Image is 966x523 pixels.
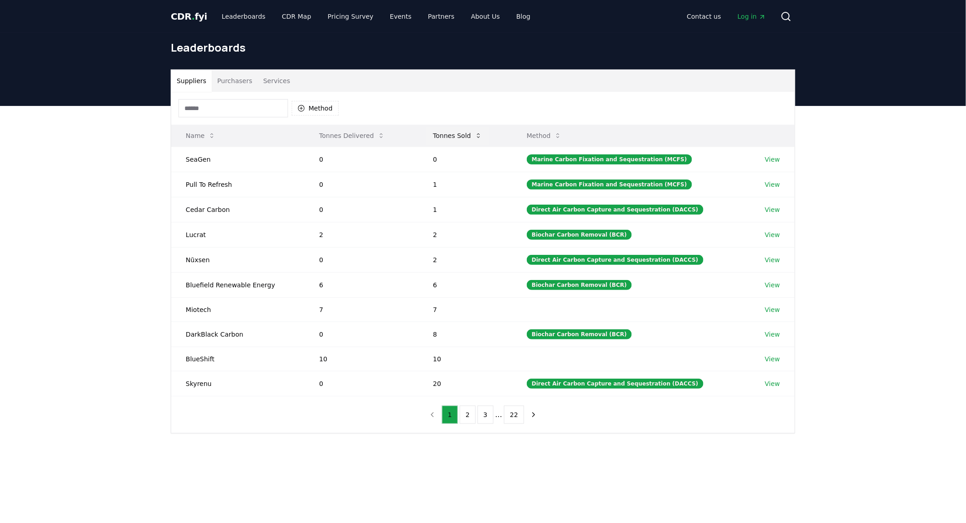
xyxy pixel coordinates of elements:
td: 0 [304,172,418,197]
a: View [765,155,780,164]
td: Pull To Refresh [171,172,304,197]
td: 0 [304,371,418,396]
button: Services [258,70,296,92]
td: Lucrat [171,222,304,247]
td: 0 [304,322,418,347]
h1: Leaderboards [171,40,795,55]
span: CDR fyi [171,11,207,22]
button: Method [520,127,569,145]
a: View [765,280,780,290]
td: BlueShift [171,347,304,371]
a: View [765,205,780,214]
a: View [765,330,780,339]
td: 0 [304,247,418,272]
a: CDR.fyi [171,10,207,23]
td: DarkBlack Carbon [171,322,304,347]
a: Log in [730,8,773,25]
a: About Us [464,8,507,25]
td: 6 [419,272,512,297]
td: 0 [419,147,512,172]
button: Purchasers [212,70,258,92]
td: 2 [419,247,512,272]
td: 6 [304,272,418,297]
a: Blog [509,8,538,25]
td: 0 [304,197,418,222]
a: View [765,255,780,264]
button: Suppliers [171,70,212,92]
a: Pricing Survey [320,8,381,25]
span: Log in [738,12,766,21]
div: Direct Air Carbon Capture and Sequestration (DACCS) [527,255,703,265]
td: 0 [304,147,418,172]
a: View [765,354,780,364]
a: Events [383,8,419,25]
td: 20 [419,371,512,396]
td: Bluefield Renewable Energy [171,272,304,297]
div: Biochar Carbon Removal (BCR) [527,230,632,240]
td: 7 [304,297,418,322]
button: Name [178,127,223,145]
button: Method [292,101,339,116]
a: Leaderboards [215,8,273,25]
td: 10 [419,347,512,371]
div: Marine Carbon Fixation and Sequestration (MCFS) [527,154,692,164]
button: Tonnes Sold [426,127,489,145]
td: 7 [419,297,512,322]
td: Nūxsen [171,247,304,272]
td: 2 [419,222,512,247]
div: Direct Air Carbon Capture and Sequestration (DACCS) [527,205,703,215]
button: 22 [504,406,524,424]
div: Biochar Carbon Removal (BCR) [527,329,632,339]
td: Cedar Carbon [171,197,304,222]
a: Contact us [680,8,729,25]
td: 10 [304,347,418,371]
a: View [765,305,780,314]
button: next page [526,406,541,424]
a: View [765,180,780,189]
a: CDR Map [275,8,319,25]
button: 1 [442,406,458,424]
nav: Main [215,8,538,25]
td: 2 [304,222,418,247]
td: 1 [419,172,512,197]
button: 3 [478,406,493,424]
div: Biochar Carbon Removal (BCR) [527,280,632,290]
button: Tonnes Delivered [312,127,392,145]
span: . [192,11,195,22]
div: Marine Carbon Fixation and Sequestration (MCFS) [527,180,692,190]
div: Direct Air Carbon Capture and Sequestration (DACCS) [527,379,703,389]
li: ... [495,409,502,420]
button: 2 [460,406,476,424]
nav: Main [680,8,773,25]
a: View [765,379,780,388]
a: View [765,230,780,239]
a: Partners [421,8,462,25]
td: Skyrenu [171,371,304,396]
td: SeaGen [171,147,304,172]
td: 1 [419,197,512,222]
td: Miotech [171,297,304,322]
td: 8 [419,322,512,347]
